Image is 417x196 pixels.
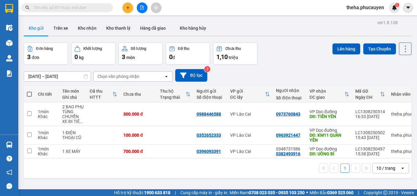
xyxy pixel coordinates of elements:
[123,112,154,116] div: 300.000 đ
[62,130,84,140] div: 1 ĐIỆN THOẠI CŨ
[24,21,49,35] button: Kho gửi
[160,95,186,100] div: Trạng thái
[34,4,106,11] input: Tìm tên, số ĐT hoặc mã đơn
[276,151,300,156] div: 0382493916
[36,46,53,51] div: Đơn hàng
[122,2,133,13] button: plus
[310,146,349,151] div: VP Dọc đường
[38,151,56,156] div: Khác
[90,89,112,94] div: Đã thu
[118,43,163,65] button: Số lượng3món
[135,21,171,35] button: Hàng đã giao
[355,130,385,135] div: LC1308250502
[216,53,228,61] span: 1,10
[396,3,398,7] span: 1
[62,89,84,94] div: Tên món
[355,109,385,114] div: LC1308250514
[101,21,135,35] button: Kho thanh lý
[355,135,385,140] div: 15:43 [DATE]
[62,149,84,154] div: 1 XE MÁY
[276,112,300,116] div: 0973760843
[140,6,144,10] span: file-add
[79,55,84,60] span: kg
[197,149,221,154] div: 0396093391
[157,86,194,102] th: Toggle SortBy
[123,92,154,97] div: Chưa thu
[175,189,176,196] span: |
[355,95,380,100] div: Ngày ĐH
[126,6,130,10] span: plus
[154,6,158,10] span: aim
[230,133,270,138] div: VP Lào Cai
[230,95,265,100] div: ĐC lấy
[355,89,380,94] div: Mã GD
[180,26,206,31] span: Kho hàng hủy
[230,112,270,116] div: VP Lào Cai
[363,43,396,54] button: Tạo Chuyến
[38,114,56,119] div: Khác
[358,189,359,196] span: |
[73,21,101,35] button: Kho nhận
[6,24,13,31] img: warehouse-icon
[49,21,73,35] button: Trên xe
[230,149,270,154] div: VP Lào Cai
[197,112,221,116] div: 0988446588
[6,70,13,77] img: solution-icon
[204,66,210,72] sup: 2
[144,190,170,195] strong: 1900 633 818
[306,191,308,194] span: ⚪️
[83,46,102,51] div: Khối lượng
[355,146,385,151] div: LC1308250497
[310,114,349,119] div: DĐ: TIÊN YÊN
[355,151,385,156] div: 15:38 [DATE]
[151,2,161,13] button: aim
[32,55,39,60] span: đơn
[310,89,344,94] div: VP nhận
[169,53,172,61] span: 0
[197,95,224,100] div: Số điện thoại
[6,142,13,148] img: warehouse-icon
[310,151,349,156] div: DĐ: UÔNG BÍ
[6,183,12,189] span: message
[80,119,83,124] span: ...
[392,5,397,10] img: icon-new-feature
[180,189,228,196] span: Cung cấp máy in - giấy in:
[38,109,56,114] div: 1 món
[6,40,13,46] img: warehouse-icon
[327,190,354,195] strong: 0369 525 060
[377,19,398,26] div: ver 1.8.138
[376,165,395,171] div: 10 / trang
[230,189,305,196] span: Miền Nam
[332,43,360,54] button: Lên hàng
[197,89,224,94] div: Người gửi
[126,55,135,60] span: món
[213,43,257,65] button: Chưa thu1,10 triệu
[25,6,30,10] span: search
[175,69,207,82] button: Bộ lọc
[229,55,238,60] span: triệu
[400,166,405,171] svg: open
[342,4,389,11] span: theha.phucxuyen
[5,4,13,13] img: logo-vxr
[131,46,146,51] div: Số lượng
[352,86,388,102] th: Toggle SortBy
[123,149,154,154] div: 700.000 đ
[276,133,300,138] div: 0963921447
[310,128,349,133] div: VP Dọc đường
[355,114,385,119] div: 16:33 [DATE]
[62,114,84,124] div: CHUYỂN XE ĐI TIÊN YÊN CHO KHÁCH
[395,3,399,7] sup: 1
[383,190,387,195] span: copyright
[230,89,265,94] div: VP gửi
[24,43,68,65] button: Đơn hàng3đơn
[62,95,84,100] div: Ghi chú
[405,5,411,10] span: caret-down
[38,130,56,135] div: 1 món
[38,146,56,151] div: 1 món
[306,86,352,102] th: Toggle SortBy
[166,43,210,65] button: Đã thu0đ
[27,53,31,61] span: 3
[227,86,273,102] th: Toggle SortBy
[178,46,189,51] div: Đã thu
[38,135,56,140] div: Khác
